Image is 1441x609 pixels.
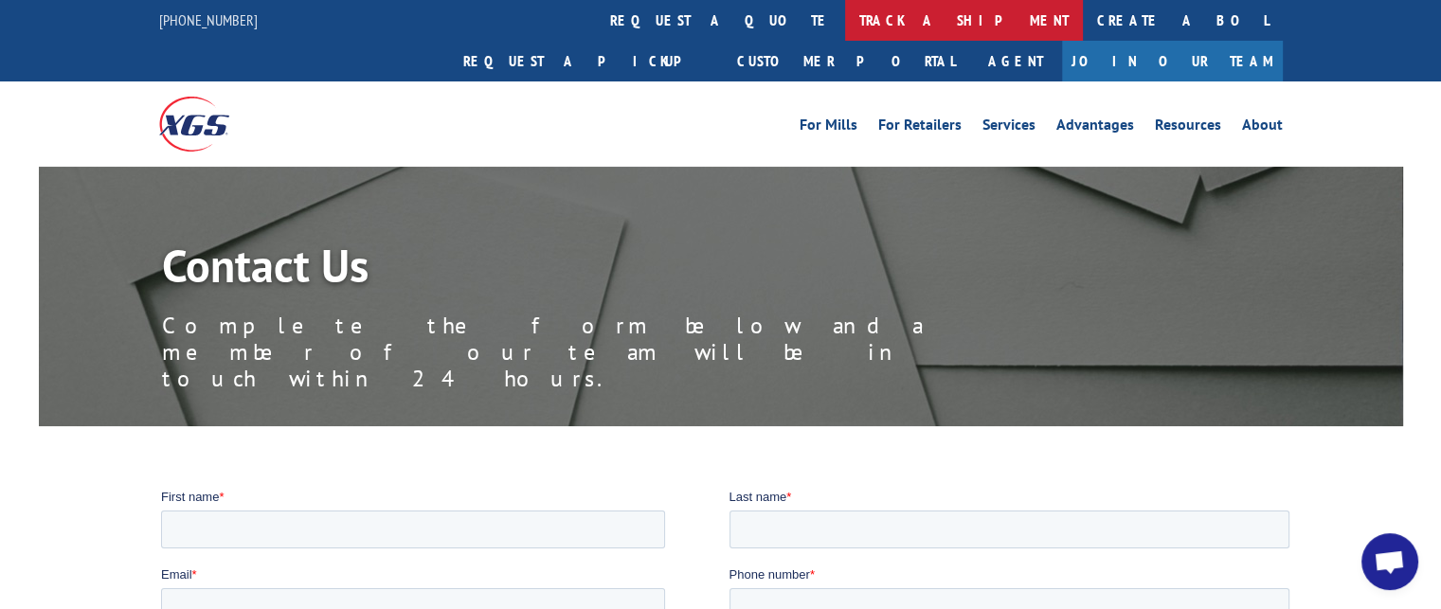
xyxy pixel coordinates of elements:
[590,188,683,202] span: Contact by Email
[590,213,688,227] span: Contact by Phone
[568,2,626,16] span: Last name
[162,313,1015,392] p: Complete the form below and a member of our team will be in touch within 24 hours.
[449,41,723,81] a: Request a pickup
[573,187,585,199] input: Contact by Email
[1361,533,1418,590] div: Open chat
[723,41,969,81] a: Customer Portal
[800,117,857,138] a: For Mills
[162,242,1015,297] h1: Contact Us
[878,117,962,138] a: For Retailers
[1056,117,1134,138] a: Advantages
[568,157,675,171] span: Contact Preference
[1155,117,1221,138] a: Resources
[969,41,1062,81] a: Agent
[982,117,1036,138] a: Services
[568,80,649,94] span: Phone number
[573,212,585,224] input: Contact by Phone
[1062,41,1283,81] a: Join Our Team
[159,10,258,29] a: [PHONE_NUMBER]
[1242,117,1283,138] a: About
